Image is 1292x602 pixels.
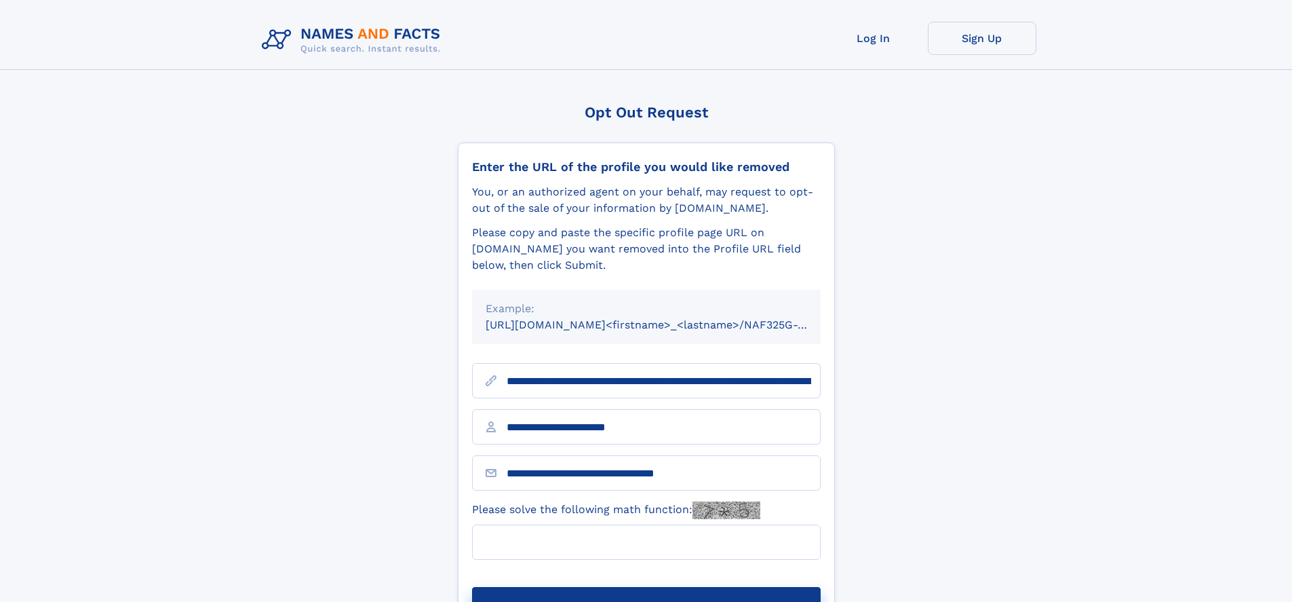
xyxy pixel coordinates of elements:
div: Opt Out Request [458,104,835,121]
small: [URL][DOMAIN_NAME]<firstname>_<lastname>/NAF325G-xxxxxxxx [486,318,846,331]
div: You, or an authorized agent on your behalf, may request to opt-out of the sale of your informatio... [472,184,821,217]
div: Enter the URL of the profile you would like removed [472,159,821,174]
div: Example: [486,301,807,317]
a: Log In [819,22,928,55]
img: Logo Names and Facts [256,22,452,58]
label: Please solve the following math function: [472,502,760,519]
a: Sign Up [928,22,1036,55]
div: Please copy and paste the specific profile page URL on [DOMAIN_NAME] you want removed into the Pr... [472,225,821,274]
